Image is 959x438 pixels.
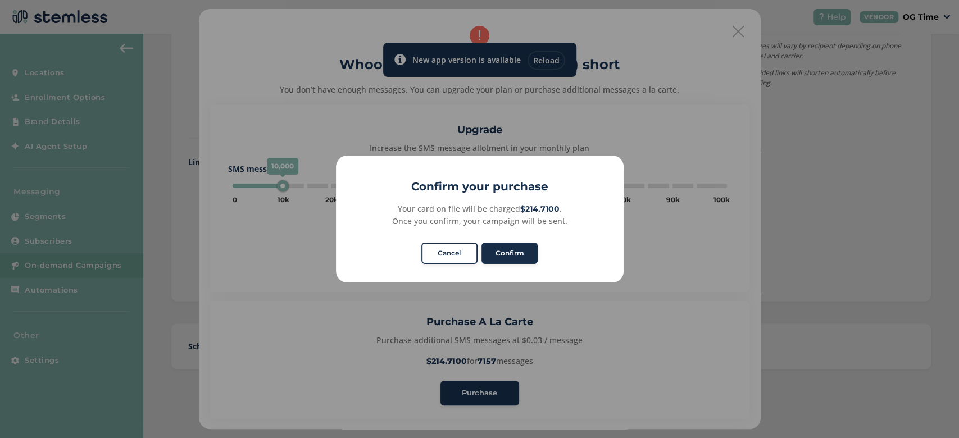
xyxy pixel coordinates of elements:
button: Confirm [481,243,538,264]
div: Your card on file will be charged . Once you confirm, your campaign will be sent. [348,203,611,227]
strong: $214.7100 [520,204,560,214]
h2: Confirm your purchase [336,178,624,195]
iframe: Chat Widget [903,384,959,438]
button: Cancel [421,243,478,264]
